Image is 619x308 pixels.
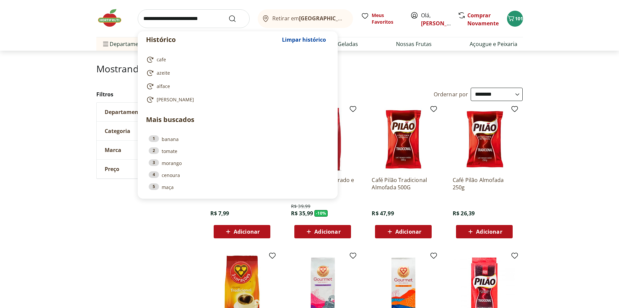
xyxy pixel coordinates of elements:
img: Café Pilão Tradicional Almofada 500G [372,108,435,171]
button: Carrinho [507,11,523,27]
button: Adicionar [214,225,270,238]
span: Departamento [105,109,144,115]
img: Hortifruti [96,8,130,28]
img: Café Pilão Almofada 250g [453,108,516,171]
span: R$ 7,99 [210,210,229,217]
span: Marca [105,147,121,153]
div: 3 [149,159,159,166]
a: Café Pilão Almofada 250g [453,176,516,191]
a: 4cenoura [149,171,327,179]
button: Categoria [97,122,197,140]
span: - 10 % [314,210,328,217]
span: R$ 39,99 [291,203,310,210]
button: Retirar em[GEOGRAPHIC_DATA]/[GEOGRAPHIC_DATA] [258,9,353,28]
button: Adicionar [456,225,513,238]
button: Adicionar [294,225,351,238]
span: cafe [157,56,166,63]
span: Departamentos [102,36,150,52]
a: Nossas Frutas [396,40,432,48]
h1: Mostrando resultados para: [96,63,523,74]
div: 2 [149,147,159,154]
span: Meus Favoritos [372,12,402,25]
a: Café Pilão Tradicional Almofada 500G [372,176,435,191]
span: Retirar em [272,15,346,21]
a: 5maça [149,183,327,191]
div: 4 [149,171,159,178]
a: Meus Favoritos [361,12,402,25]
a: 1banana [149,135,327,143]
a: alface [146,82,327,90]
span: Adicionar [395,229,421,234]
p: Mais buscados [146,115,329,125]
button: Marca [97,141,197,159]
span: 101 [515,15,523,22]
a: cafe [146,56,327,64]
p: Histórico [146,35,279,44]
span: azeite [157,70,170,76]
button: Menu [102,36,110,52]
a: [PERSON_NAME] [421,20,464,27]
span: Preço [105,166,119,172]
a: 3morango [149,159,327,167]
span: Adicionar [314,229,340,234]
span: alface [157,83,170,90]
button: Departamento [97,103,197,121]
button: Submit Search [228,15,244,23]
button: Preço [97,160,197,178]
a: Comprar Novamente [467,12,499,27]
button: Limpar histórico [279,32,329,48]
button: Adicionar [375,225,432,238]
span: [PERSON_NAME] [157,96,194,103]
span: Limpar histórico [282,37,326,42]
a: 2tomate [149,147,327,155]
a: azeite [146,69,327,77]
label: Ordernar por [434,91,468,98]
input: search [138,9,250,28]
span: Olá, [421,11,451,27]
div: 5 [149,183,159,190]
span: Categoria [105,128,130,134]
div: 1 [149,135,159,142]
span: Adicionar [476,229,502,234]
h2: Filtros [96,88,197,101]
span: Adicionar [234,229,260,234]
a: [PERSON_NAME] [146,96,327,104]
b: [GEOGRAPHIC_DATA]/[GEOGRAPHIC_DATA] [299,15,411,22]
span: R$ 26,39 [453,210,475,217]
span: R$ 35,99 [291,210,313,217]
a: Açougue e Peixaria [470,40,517,48]
span: R$ 47,99 [372,210,394,217]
